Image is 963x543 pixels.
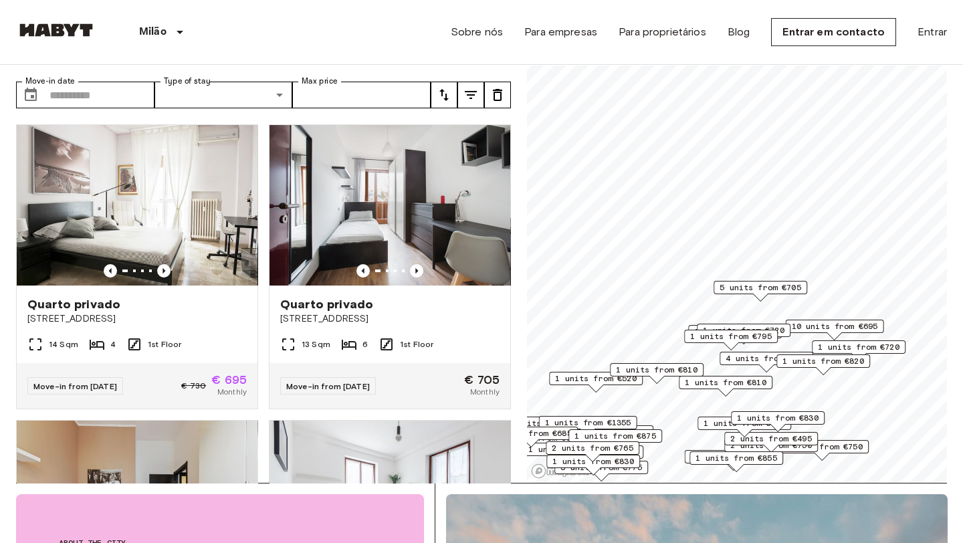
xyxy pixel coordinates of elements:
[286,381,370,391] span: Move-in from [DATE]
[818,341,899,353] span: 1 units from €720
[164,76,211,87] label: Type of stay
[690,330,772,342] span: 1 units from €795
[17,125,257,286] img: Marketing picture of unit IT-14-022-001-03H
[49,338,78,350] span: 14 Sqm
[619,24,706,40] a: Para proprietários
[684,330,778,350] div: Map marker
[781,441,863,453] span: 2 units from €750
[16,23,96,37] img: Habyt
[302,76,338,87] label: Max price
[490,427,572,439] span: 1 units from €685
[726,352,807,364] span: 4 units from €735
[217,386,247,398] span: Monthly
[269,124,511,409] a: Marketing picture of unit IT-14-034-001-05HPrevious imagePrevious imageQuarto privado[STREET_ADDR...
[211,374,247,386] span: € 695
[737,412,819,424] span: 1 units from €830
[704,417,785,429] span: 1 units from €785
[731,411,825,432] div: Map marker
[552,442,633,454] span: 2 units from €765
[720,282,801,294] span: 5 units from €705
[574,430,656,442] span: 1 units from €875
[549,372,643,393] div: Map marker
[698,417,791,437] div: Map marker
[302,338,330,350] span: 13 Sqm
[527,4,947,483] canvas: Map
[457,82,484,108] button: tune
[280,312,500,326] span: [STREET_ADDRESS]
[148,338,181,350] span: 1st Floor
[616,364,698,376] span: 1 units from €810
[410,264,423,278] button: Previous image
[524,24,597,40] a: Para empresas
[27,312,247,326] span: [STREET_ADDRESS]
[181,380,206,392] span: € 730
[539,416,637,437] div: Map marker
[560,461,642,473] span: 3 units from €775
[33,381,117,391] span: Move-in from [DATE]
[685,450,783,471] div: Map marker
[484,427,578,447] div: Map marker
[568,429,662,450] div: Map marker
[703,324,784,336] span: 1 units from €720
[280,296,373,312] span: Quarto privado
[555,372,637,385] span: 1 units from €520
[464,374,500,386] span: € 705
[782,355,864,367] span: 1 units from €820
[545,417,631,429] span: 1 units from €1355
[470,386,500,398] span: Monthly
[25,76,75,87] label: Move-in date
[771,18,896,46] a: Entrar em contacto
[792,320,878,332] span: 10 units from €695
[724,432,818,453] div: Map marker
[157,264,171,278] button: Previous image
[528,443,610,455] span: 1 units from €705
[451,24,503,40] a: Sobre nós
[728,24,750,40] a: Blog
[110,338,116,350] span: 4
[484,82,511,108] button: tune
[17,82,44,108] button: Choose date
[400,338,433,350] span: 1st Floor
[730,433,812,445] span: 2 units from €495
[104,264,117,278] button: Previous image
[685,376,766,389] span: 1 units from €810
[139,24,167,40] p: Milão
[714,281,807,302] div: Map marker
[812,340,905,361] div: Map marker
[610,363,704,384] div: Map marker
[918,24,947,40] a: Entrar
[546,455,640,475] div: Map marker
[27,296,120,312] span: Quarto privado
[16,124,258,409] a: Marketing picture of unit IT-14-022-001-03HPrevious imagePrevious imageQuarto privado[STREET_ADDR...
[775,440,869,461] div: Map marker
[786,320,884,340] div: Map marker
[679,376,772,397] div: Map marker
[697,324,790,344] div: Map marker
[694,326,776,338] span: 1 units from €720
[546,441,639,462] div: Map marker
[688,325,782,346] div: Map marker
[691,451,777,463] span: 3 units from €1235
[695,452,777,464] span: 1 units from €855
[431,82,457,108] button: tune
[776,354,870,375] div: Map marker
[356,264,370,278] button: Previous image
[270,125,510,286] img: Marketing picture of unit IT-14-034-001-05H
[362,338,368,350] span: 6
[531,463,590,479] a: Mapbox logo
[689,451,783,472] div: Map marker
[720,352,813,372] div: Map marker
